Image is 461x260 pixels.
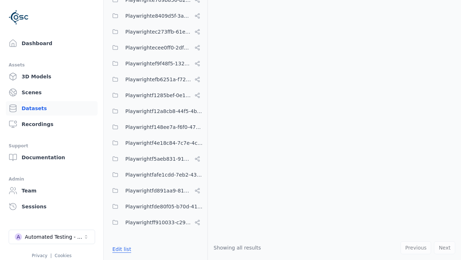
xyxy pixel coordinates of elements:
[108,9,203,23] button: Playwrighte8409d5f-3a44-44cc-9d3a-6aa5a29a7491
[108,40,203,55] button: Playwrightecee0ff0-2df5-41ca-bc9d-ef70750fb77f
[6,150,98,165] a: Documentation
[125,91,192,100] span: Playwrightf1285bef-0e1f-4916-a3c2-d80ed4e692e1
[6,199,98,214] a: Sessions
[6,117,98,131] a: Recordings
[9,142,95,150] div: Support
[125,186,192,195] span: Playwrightfd891aa9-817c-4b53-b4a5-239ad8786b13
[125,139,203,147] span: Playwrightf4e18c84-7c7e-4c28-bfa4-7be69262452c
[6,101,98,116] a: Datasets
[125,155,192,163] span: Playwrightf5aeb831-9105-46b5-9a9b-c943ac435ad3
[6,69,98,84] a: 3D Models
[6,183,98,198] a: Team
[108,215,203,230] button: Playwrightff910033-c297-413c-9627-78f34a067480
[108,243,135,256] button: Edit list
[9,230,95,244] button: Select a workspace
[125,27,192,36] span: Playwrightec273ffb-61ea-45e5-a16f-f2326c02251a
[108,136,203,150] button: Playwrightf4e18c84-7c7e-4c28-bfa4-7be69262452c
[108,199,203,214] button: Playwrightfde80f05-b70d-4104-ad1c-b71865a0eedf
[125,107,203,116] span: Playwrightf12a8cb8-44f5-4bf0-b292-721ddd8e7e42
[108,25,203,39] button: Playwrightec273ffb-61ea-45e5-a16f-f2326c02251a
[125,170,203,179] span: Playwrightfafe1cdd-7eb2-4390-bfe1-ed4773ecffac
[108,104,203,118] button: Playwrightf12a8cb8-44f5-4bf0-b292-721ddd8e7e42
[108,183,203,198] button: Playwrightfd891aa9-817c-4b53-b4a5-239ad8786b13
[125,59,192,68] span: Playwrightef9f48f5-132c-420e-ba19-65a3bd8c2253
[125,218,192,227] span: Playwrightff910033-c297-413c-9627-78f34a067480
[214,245,261,251] span: Showing all results
[108,168,203,182] button: Playwrightfafe1cdd-7eb2-4390-bfe1-ed4773ecffac
[55,253,72,258] a: Cookies
[9,7,29,27] img: Logo
[108,72,203,87] button: Playwrightefb6251a-f72e-4cb7-bc11-185fbdc8734c
[125,12,192,20] span: Playwrighte8409d5f-3a44-44cc-9d3a-6aa5a29a7491
[6,85,98,100] a: Scenes
[32,253,47,258] a: Privacy
[125,202,203,211] span: Playwrightfde80f05-b70d-4104-ad1c-b71865a0eedf
[108,56,203,71] button: Playwrightef9f48f5-132c-420e-ba19-65a3bd8c2253
[9,175,95,183] div: Admin
[108,152,203,166] button: Playwrightf5aeb831-9105-46b5-9a9b-c943ac435ad3
[15,233,22,240] div: A
[9,61,95,69] div: Assets
[108,88,203,103] button: Playwrightf1285bef-0e1f-4916-a3c2-d80ed4e692e1
[125,123,203,131] span: Playwrightf148ee7a-f6f0-478b-8659-42bd4a5eac88
[25,233,83,240] div: Automated Testing - Playwright
[6,36,98,51] a: Dashboard
[125,75,192,84] span: Playwrightefb6251a-f72e-4cb7-bc11-185fbdc8734c
[125,43,192,52] span: Playwrightecee0ff0-2df5-41ca-bc9d-ef70750fb77f
[50,253,52,258] span: |
[108,120,203,134] button: Playwrightf148ee7a-f6f0-478b-8659-42bd4a5eac88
